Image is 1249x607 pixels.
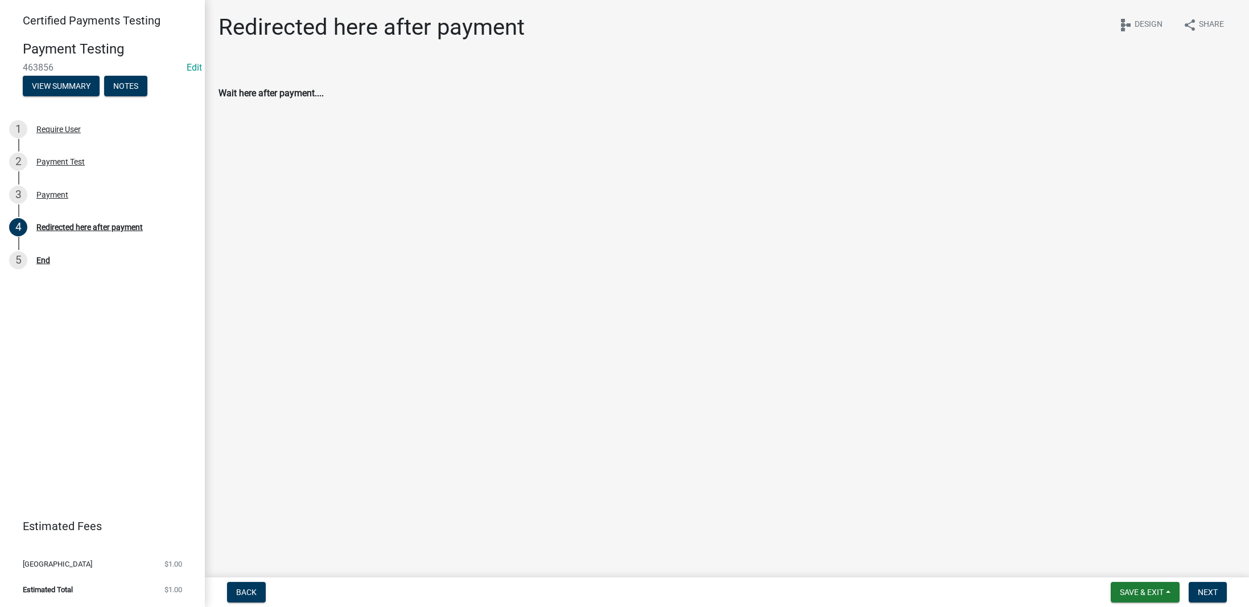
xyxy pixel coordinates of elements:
span: Design [1135,18,1163,32]
div: 3 [9,186,27,204]
a: Estimated Fees [9,515,187,538]
h4: Payment Testing [23,41,196,58]
strong: Wait here after payment.... [219,88,324,99]
div: 4 [9,218,27,236]
span: [GEOGRAPHIC_DATA] [23,560,92,568]
span: Estimated Total [23,586,73,593]
a: Edit [187,62,202,73]
span: Next [1198,588,1218,597]
div: 5 [9,251,27,269]
h1: Redirected here after payment [219,14,525,41]
i: schema [1119,18,1132,32]
button: Next [1189,582,1227,602]
div: Payment Test [36,158,85,166]
span: Back [236,588,257,597]
i: share [1183,18,1197,32]
span: $1.00 [164,586,182,593]
div: End [36,256,50,264]
button: View Summary [23,76,100,96]
button: schemaDesign [1110,14,1172,36]
span: Save & Exit [1120,588,1164,597]
span: $1.00 [164,560,182,568]
span: Share [1199,18,1224,32]
div: 1 [9,120,27,138]
button: Notes [104,76,147,96]
span: Certified Payments Testing [23,14,160,27]
button: shareShare [1174,14,1233,36]
div: Redirected here after payment [36,223,143,231]
wm-modal-confirm: Notes [104,82,147,91]
div: 2 [9,153,27,171]
div: Require User [36,125,81,133]
button: Save & Exit [1111,582,1180,602]
span: 463856 [23,62,182,73]
wm-modal-confirm: Edit Application Number [187,62,202,73]
button: Back [227,582,266,602]
wm-modal-confirm: Summary [23,82,100,91]
div: Payment [36,191,68,199]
